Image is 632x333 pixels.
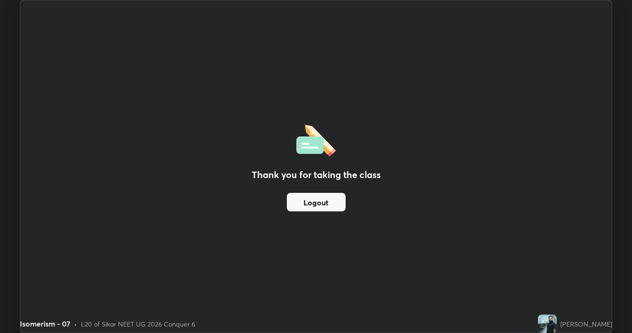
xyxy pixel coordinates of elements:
[287,193,346,211] button: Logout
[74,319,77,329] div: •
[252,168,381,182] h2: Thank you for taking the class
[560,319,612,329] div: [PERSON_NAME]
[20,318,70,329] div: Isomerism - 07
[538,314,557,333] img: 458855d34a904919bf64d220e753158f.jpg
[81,319,195,329] div: L20 of Sikar NEET UG 2026 Conquer 6
[296,122,336,157] img: offlineFeedback.1438e8b3.svg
